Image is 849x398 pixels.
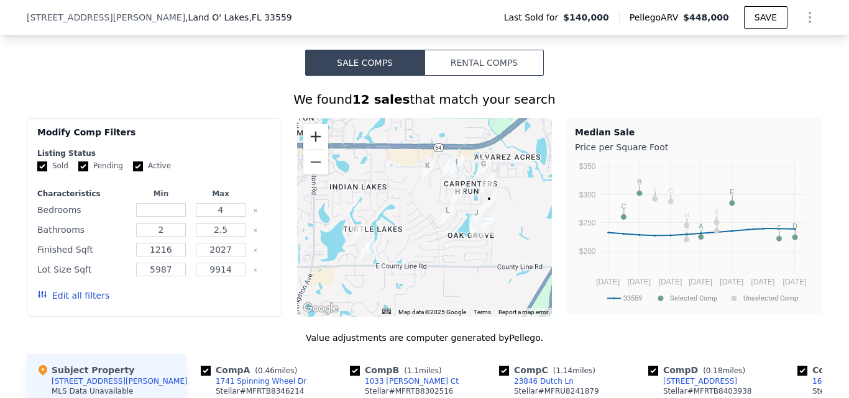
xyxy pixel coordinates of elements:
[504,11,564,24] span: Last Sold for
[670,294,717,302] text: Selected Comp
[684,211,689,219] text: H
[797,5,822,30] button: Show Options
[201,376,306,386] a: 1741 Spinning Wheel Dr
[258,366,275,375] span: 0.46
[300,301,341,317] img: Google
[216,386,304,396] div: Stellar # MFRTB8346214
[715,216,718,224] text: L
[720,278,743,286] text: [DATE]
[365,376,459,386] div: 1033 [PERSON_NAME] Ct
[663,386,751,396] div: Stellar # MFRTB8403938
[37,189,129,199] div: Characteristics
[37,289,109,302] button: Edit all filters
[27,332,822,344] div: Value adjustments are computer generated by Pellego .
[706,366,723,375] span: 0.18
[743,294,798,302] text: Unselected Comp
[477,158,490,179] div: 24922 Joiner Ct
[627,278,651,286] text: [DATE]
[777,224,781,232] text: F
[683,12,729,22] span: $448,000
[579,162,596,171] text: $350
[441,204,454,225] div: 24617 Laurel Ridge Dr
[648,376,737,386] a: [STREET_ADDRESS]
[133,161,171,171] label: Active
[663,376,737,386] div: [STREET_ADDRESS]
[481,173,495,194] div: 1608 Gunsmith Dr
[548,366,600,375] span: ( miles)
[579,247,596,256] text: $200
[443,156,456,177] div: 1741 Spinning Wheel Dr
[514,376,574,386] div: 23846 Dutch Ln
[253,228,258,233] button: Clear
[350,364,447,376] div: Comp B
[659,278,682,286] text: [DATE]
[351,224,365,245] div: 23846 Dutch Ln
[621,202,626,210] text: C
[563,11,609,24] span: $140,000
[575,138,814,156] div: Price per Square Foot
[637,178,641,186] text: B
[37,261,129,278] div: Lot Size Sqft
[450,156,464,177] div: 1731 Weaver Dr
[482,192,496,214] div: 24942 Laurel Ridge Dr
[596,278,620,286] text: [DATE]
[350,376,459,386] a: 1033 [PERSON_NAME] Ct
[744,6,787,29] button: SAVE
[575,156,814,311] div: A chart.
[556,366,572,375] span: 1.14
[37,201,129,219] div: Bedrooms
[185,11,292,24] span: , Land O' Lakes
[305,50,424,76] button: Sale Comps
[730,188,734,196] text: E
[698,366,750,375] span: ( miles)
[37,148,272,158] div: Listing Status
[751,278,775,286] text: [DATE]
[623,294,642,302] text: 33559
[193,189,248,199] div: Max
[300,301,341,317] a: Open this area in Google Maps (opens a new window)
[499,376,574,386] a: 23846 Dutch Ln
[253,248,258,253] button: Clear
[37,161,68,171] label: Sold
[421,160,434,181] div: 24349 Crosscut Rd
[133,161,143,171] input: Active
[480,214,494,235] div: 24934 Oakhaven Ct
[253,268,258,273] button: Clear
[37,221,129,238] div: Bathrooms
[398,309,466,315] span: Map data ©2025 Google
[579,219,596,227] text: $250
[201,364,302,376] div: Comp A
[27,91,822,108] div: We found that match your search
[630,11,684,24] span: Pellego ARV
[499,364,600,376] div: Comp C
[382,309,391,314] button: Keyboard shortcuts
[474,309,491,315] a: Terms (opens in new tab)
[575,126,814,138] div: Median Sale
[514,386,599,396] div: Stellar # MFRU8241879
[78,161,123,171] label: Pending
[451,186,464,207] div: 24704 Silversmith Dr
[134,189,188,199] div: Min
[303,124,328,149] button: Zoom in
[27,11,185,24] span: [STREET_ADDRESS][PERSON_NAME]
[52,386,134,396] div: MLS Data Unavailable
[37,161,47,171] input: Sold
[352,92,410,107] strong: 12 sales
[37,126,272,148] div: Modify Comp Filters
[37,364,134,376] div: Subject Property
[365,386,453,396] div: Stellar # MFRTB8302516
[470,217,484,238] div: 24838 Oakhaven Ct
[216,376,306,386] div: 1741 Spinning Wheel Dr
[361,239,375,260] div: 1033 Sawyers Ct
[714,208,719,215] text: K
[424,50,544,76] button: Rental Comps
[469,207,483,228] div: 24839 Panacea Ct
[249,12,291,22] span: , FL 33559
[783,278,807,286] text: [DATE]
[792,222,797,230] text: D
[52,376,188,386] div: [STREET_ADDRESS][PERSON_NAME]
[498,309,548,315] a: Report a map error
[78,161,88,171] input: Pending
[654,184,656,192] text: I
[303,150,328,174] button: Zoom out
